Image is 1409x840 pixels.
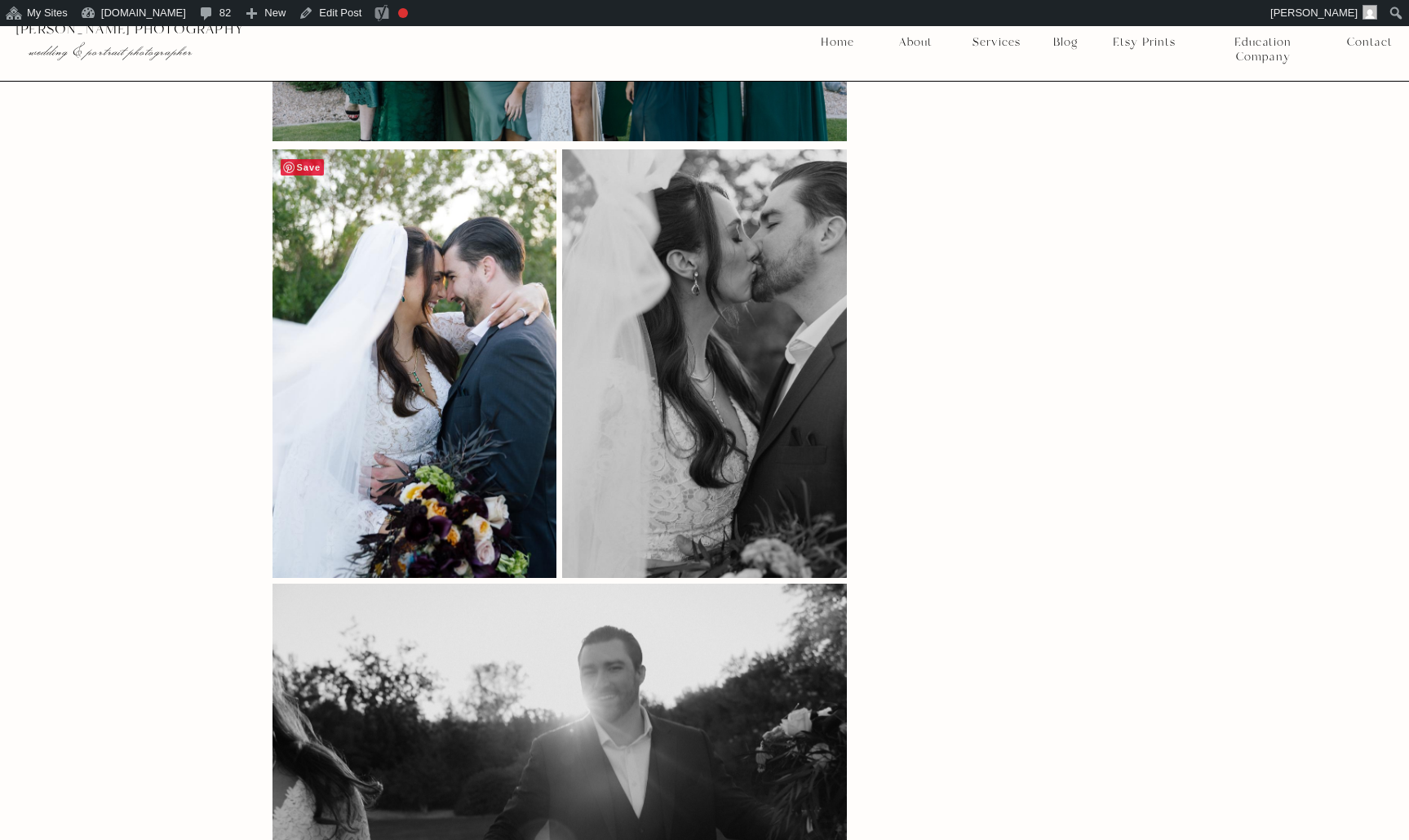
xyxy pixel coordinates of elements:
a: Blog [1048,35,1083,50]
img: 1D0A8258-2 [562,147,847,578]
a: Contact [1347,35,1392,50]
p: wedding & portrait photographer [29,43,416,60]
span: Save [281,159,325,176]
p: [PERSON_NAME] photography [16,22,450,37]
a: Home [820,35,855,50]
div: Focus keyphrase not set [398,8,408,18]
span: [PERSON_NAME] [1270,7,1358,19]
img: 1D0A8253 [272,147,557,578]
a: Etsy Prints [1106,35,1181,50]
a: About [894,35,936,50]
a: Services [966,35,1026,50]
a: Education Company [1207,35,1319,50]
